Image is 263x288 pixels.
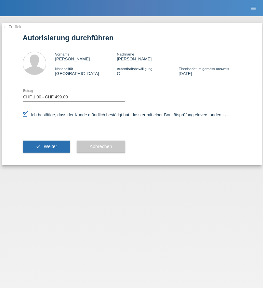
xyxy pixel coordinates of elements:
[55,66,117,76] div: [GEOGRAPHIC_DATA]
[90,144,112,149] span: Abbrechen
[55,52,117,61] div: [PERSON_NAME]
[55,52,70,56] span: Vorname
[117,52,134,56] span: Nachname
[23,34,241,42] h1: Autorisierung durchführen
[3,24,21,29] a: ← Zurück
[23,141,70,153] button: check Weiter
[250,5,256,12] i: menu
[117,67,152,71] span: Aufenthaltsbewilligung
[117,66,178,76] div: C
[77,141,125,153] button: Abbrechen
[44,144,57,149] span: Weiter
[23,112,228,117] label: Ich bestätige, dass der Kunde mündlich bestätigt hat, dass er mit einer Bonitätsprüfung einversta...
[247,6,260,10] a: menu
[36,144,41,149] i: check
[55,67,73,71] span: Nationalität
[178,66,240,76] div: [DATE]
[117,52,178,61] div: [PERSON_NAME]
[178,67,229,71] span: Einreisedatum gemäss Ausweis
